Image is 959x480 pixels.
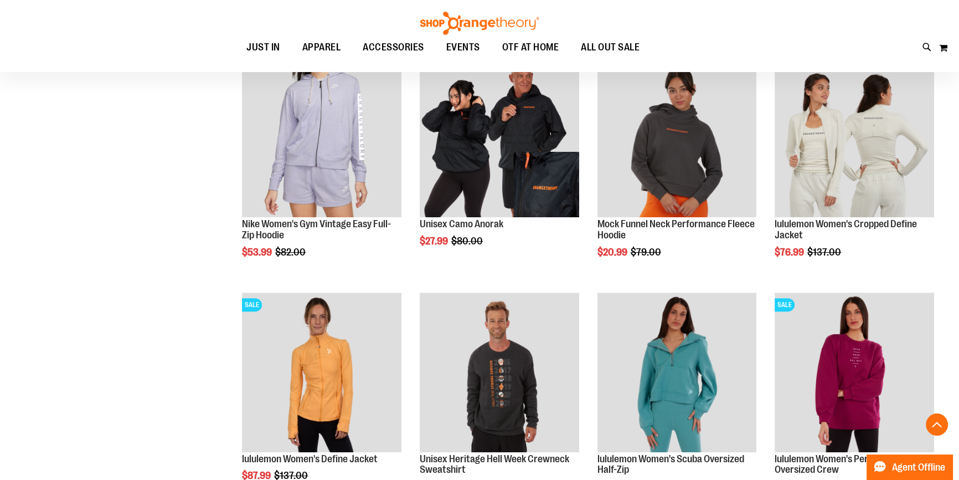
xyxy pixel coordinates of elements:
[414,53,585,275] div: product
[446,35,480,60] span: EVENTS
[420,58,579,219] a: Product image for Unisex Camo Anorak
[420,236,450,247] span: $27.99
[302,35,341,60] span: APPAREL
[775,293,934,452] img: Product image for lululemon Womens Perfectly Oversized Crew
[242,293,401,454] a: Product image for lululemon Define JacketSALE
[451,236,484,247] span: $80.00
[631,247,663,258] span: $79.00
[597,58,757,218] img: Product image for Mock Funnel Neck Performance Fleece Hoodie
[242,58,401,218] img: Product image for Nike Gym Vintage Easy Full Zip Hoodie
[867,455,952,480] button: Agent Offline
[242,293,401,452] img: Product image for lululemon Define Jacket
[775,247,806,258] span: $76.99
[275,247,307,258] span: $82.00
[775,58,934,219] a: Product image for lululemon Define Jacket Cropped
[775,218,917,241] a: lululemon Women's Cropped Define Jacket
[592,53,762,286] div: product
[597,58,757,219] a: Product image for Mock Funnel Neck Performance Fleece Hoodie
[581,35,640,60] span: ALL OUT SALE
[892,462,945,473] span: Agent Offline
[775,58,934,218] img: Product image for lululemon Define Jacket Cropped
[420,293,579,452] img: Product image for Unisex Heritage Hell Week Crewneck Sweatshirt
[769,53,940,286] div: product
[420,293,579,454] a: Product image for Unisex Heritage Hell Week Crewneck Sweatshirt
[597,293,757,454] a: Product image for lululemon Womens Scuba Oversized Half Zip
[420,218,503,229] a: Unisex Camo Anorak
[242,453,378,464] a: lululemon Women's Define Jacket
[597,293,757,452] img: Product image for lululemon Womens Scuba Oversized Half Zip
[242,298,262,312] span: SALE
[502,35,559,60] span: OTF AT HOME
[775,298,795,312] span: SALE
[597,453,744,476] a: lululemon Women's Scuba Oversized Half-Zip
[775,293,934,454] a: Product image for lululemon Womens Perfectly Oversized CrewSALE
[420,58,579,218] img: Product image for Unisex Camo Anorak
[420,453,569,476] a: Unisex Heritage Hell Week Crewneck Sweatshirt
[236,53,407,286] div: product
[242,218,391,241] a: Nike Women's Gym Vintage Easy Full-Zip Hoodie
[926,413,948,436] button: Back To Top
[363,35,424,60] span: ACCESSORIES
[419,12,540,35] img: Shop Orangetheory
[597,218,755,241] a: Mock Funnel Neck Performance Fleece Hoodie
[597,247,629,258] span: $20.99
[807,247,843,258] span: $137.00
[246,35,280,60] span: JUST IN
[242,247,274,258] span: $53.99
[242,58,401,219] a: Product image for Nike Gym Vintage Easy Full Zip Hoodie
[775,453,892,476] a: lululemon Women's Perfectly Oversized Crew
